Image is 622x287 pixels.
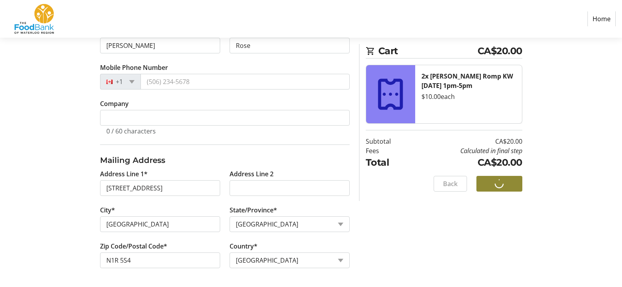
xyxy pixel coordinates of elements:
[378,44,478,58] span: Cart
[478,44,522,58] span: CA$20.00
[230,169,274,179] label: Address Line 2
[411,146,522,155] td: Calculated in final step
[100,216,220,232] input: City
[100,154,350,166] h3: Mailing Address
[230,241,257,251] label: Country*
[100,169,148,179] label: Address Line 1*
[100,63,168,72] label: Mobile Phone Number
[421,72,513,90] strong: 2x [PERSON_NAME] Romp KW [DATE] 1pm-5pm
[366,155,411,170] td: Total
[411,155,522,170] td: CA$20.00
[6,3,62,35] img: The Food Bank of Waterloo Region's Logo
[100,205,115,215] label: City*
[366,146,411,155] td: Fees
[421,92,516,101] div: $10.00 each
[106,127,156,135] tr-character-limit: 0 / 60 characters
[366,137,411,146] td: Subtotal
[100,241,167,251] label: Zip Code/Postal Code*
[230,205,277,215] label: State/Province*
[587,11,616,26] a: Home
[411,137,522,146] td: CA$20.00
[100,252,220,268] input: Zip or Postal Code
[140,74,350,90] input: (506) 234-5678
[100,99,129,108] label: Company
[100,180,220,196] input: Address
